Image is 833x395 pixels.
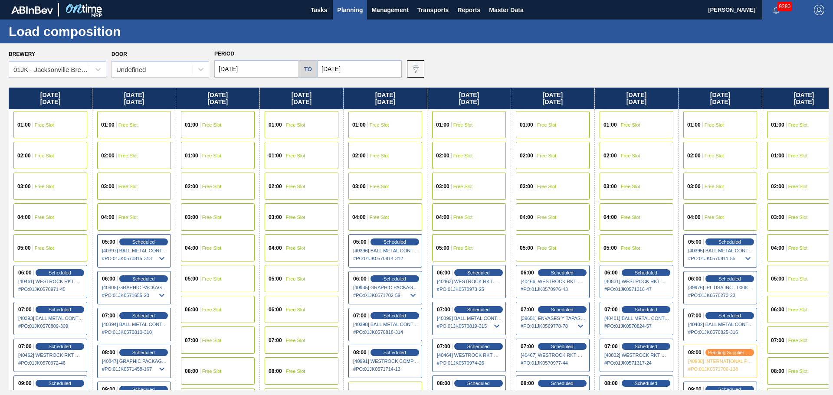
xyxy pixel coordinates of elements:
[102,239,115,245] span: 05:00
[436,153,449,158] span: 02:00
[370,184,389,189] span: Free Slot
[437,307,450,312] span: 07:00
[603,122,617,127] span: 01:00
[427,88,511,109] div: [DATE] [DATE]
[337,5,363,15] span: Planning
[35,184,54,189] span: Free Slot
[771,215,784,220] span: 03:00
[688,327,753,337] span: # PO : 01JK0570825-316
[18,316,83,321] span: [40393] BALL METAL CONTAINER GROUP - 0008221649
[102,387,115,392] span: 09:00
[269,369,282,374] span: 08:00
[603,215,617,220] span: 04:00
[489,5,523,15] span: Master Data
[185,184,198,189] span: 02:00
[116,66,146,73] div: Undefined
[437,344,450,349] span: 07:00
[521,284,586,294] span: # PO : 01JK0570976-43
[202,369,222,374] span: Free Slot
[286,184,305,189] span: Free Slot
[467,381,490,386] span: Scheduled
[49,381,71,386] span: Scheduled
[102,253,167,264] span: # PO : 01JK0570815-313
[604,316,669,321] span: [40401] BALL METAL CONTAINER GROUP - 0008221649
[604,279,669,284] span: [40831] WESTROCK RKT COMPANY CORRUGATE - 0008365594
[457,5,480,15] span: Reports
[604,381,618,386] span: 08:00
[771,338,784,343] span: 07:00
[384,313,406,318] span: Scheduled
[344,88,427,109] div: [DATE] [DATE]
[101,153,115,158] span: 02:00
[595,88,678,109] div: [DATE] [DATE]
[18,381,32,386] span: 09:00
[185,307,198,312] span: 06:00
[9,26,163,36] h1: Load composition
[370,153,389,158] span: Free Slot
[788,153,808,158] span: Free Slot
[603,153,617,158] span: 02:00
[551,307,574,312] span: Scheduled
[384,276,406,281] span: Scheduled
[521,344,534,349] span: 07:00
[202,338,222,343] span: Free Slot
[688,248,753,253] span: [40395] BALL METAL CONTAINER GROUP - 0008221649
[353,253,418,264] span: # PO : 01JK0570814-312
[603,245,617,251] span: 05:00
[621,153,640,158] span: Free Slot
[371,5,409,15] span: Management
[718,239,741,245] span: Scheduled
[132,313,155,318] span: Scheduled
[185,369,198,374] span: 08:00
[102,350,115,355] span: 08:00
[35,215,54,220] span: Free Slot
[407,60,424,78] button: icon-filter-gray
[352,184,366,189] span: 03:00
[688,239,702,245] span: 05:00
[436,245,449,251] span: 05:00
[788,307,808,312] span: Free Slot
[102,285,167,290] span: [40908] GRAPHIC PACKAGING INTERNATIONA - 0008221069
[687,153,701,158] span: 02:00
[18,284,83,294] span: # PO : 01JK0570971-45
[521,279,586,284] span: [40466] WESTROCK RKT COMPANY CORRUGATE - 0008365594
[202,307,222,312] span: Free Slot
[214,51,234,57] span: Period
[453,184,473,189] span: Free Slot
[771,153,784,158] span: 01:00
[635,307,657,312] span: Scheduled
[788,122,808,127] span: Free Slot
[185,153,198,158] span: 01:00
[436,184,449,189] span: 03:00
[286,122,305,127] span: Free Slot
[437,316,502,321] span: [40399] BALL METAL CONTAINER GROUP - 0008221649
[537,215,557,220] span: Free Slot
[520,184,533,189] span: 03:00
[102,276,115,281] span: 06:00
[437,270,450,275] span: 06:00
[269,184,282,189] span: 02:00
[132,350,155,355] span: Scheduled
[352,153,366,158] span: 02:00
[521,307,534,312] span: 07:00
[269,153,282,158] span: 01:00
[771,276,784,281] span: 05:00
[437,284,502,294] span: # PO : 01JK0570973-25
[635,270,657,275] span: Scheduled
[353,248,418,253] span: [40396] BALL METAL CONTAINER GROUP - 0008221649
[437,381,450,386] span: 08:00
[688,364,753,374] span: # PO : 01JK0571706-138
[788,184,808,189] span: Free Slot
[102,313,115,318] span: 07:00
[788,245,808,251] span: Free Slot
[18,344,32,349] span: 07:00
[521,389,586,395] span: [39978] Brooks and Whittle - Saint Louis - 0008221115
[604,353,669,358] span: [40832] WESTROCK RKT COMPANY CORRUGATE - 0008365594
[788,369,808,374] span: Free Slot
[705,184,724,189] span: Free Slot
[286,307,305,312] span: Free Slot
[17,184,31,189] span: 03:00
[384,239,406,245] span: Scheduled
[112,51,127,57] label: Door
[537,245,557,251] span: Free Slot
